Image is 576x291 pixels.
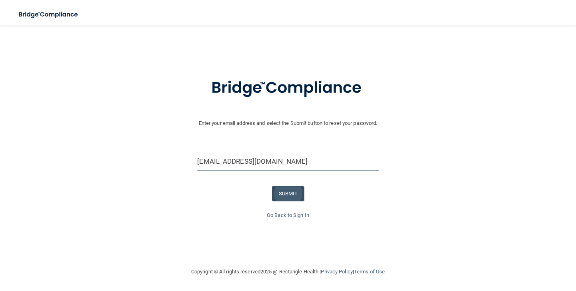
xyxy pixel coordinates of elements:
[354,269,385,275] a: Terms of Use
[197,153,378,171] input: Email
[267,212,309,218] a: Go Back to Sign In
[12,6,86,23] img: bridge_compliance_login_screen.278c3ca4.svg
[142,259,434,285] div: Copyright © All rights reserved 2025 @ Rectangle Health | |
[272,186,304,201] button: SUBMIT
[321,269,352,275] a: Privacy Policy
[195,67,381,109] img: bridge_compliance_login_screen.278c3ca4.svg
[438,239,566,271] iframe: Drift Widget Chat Controller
